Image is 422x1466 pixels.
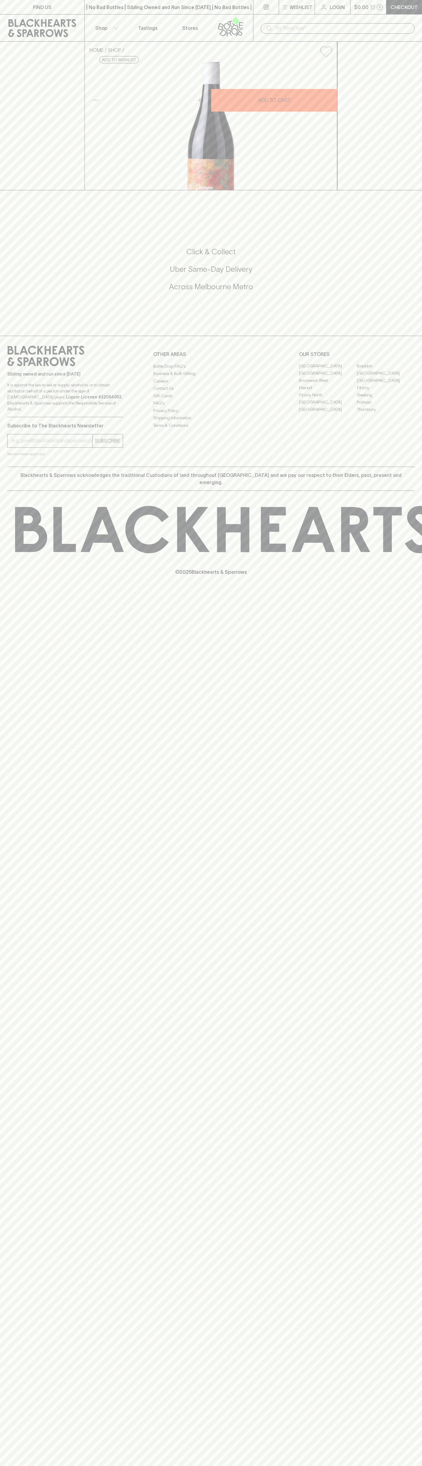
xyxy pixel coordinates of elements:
[153,392,269,399] a: Gift Cards
[357,363,415,370] a: Braddon
[153,422,269,429] a: Terms & Conditions
[153,400,269,407] a: FAQ's
[354,4,369,11] p: $0.00
[299,351,415,358] p: OUR STORES
[330,4,345,11] p: Login
[99,56,139,63] button: Add to wishlist
[7,371,123,377] p: Sibling owned and run since [DATE]
[12,471,410,486] p: Blackhearts & Sparrows acknowledges the traditional Custodians of land throughout [GEOGRAPHIC_DAT...
[357,384,415,392] a: Fitzroy
[153,351,269,358] p: OTHER AREAS
[357,399,415,406] a: Prahran
[357,370,415,377] a: [GEOGRAPHIC_DATA]
[153,363,269,370] a: Bottle Drop FAQ's
[290,4,313,11] p: Wishlist
[211,89,337,112] button: ADD TO CART
[169,14,211,41] a: Stores
[299,384,357,392] a: Elwood
[108,47,121,53] a: SHOP
[357,377,415,384] a: [GEOGRAPHIC_DATA]
[127,14,169,41] a: Tastings
[95,24,107,32] p: Shop
[299,406,357,413] a: [GEOGRAPHIC_DATA]
[182,24,198,32] p: Stores
[7,247,415,257] h5: Click & Collect
[153,407,269,414] a: Privacy Policy
[318,44,335,59] button: Add to wishlist
[153,385,269,392] a: Contact Us
[7,282,415,292] h5: Across Melbourne Metro
[7,422,123,429] p: Subscribe to The Blackhearts Newsletter
[357,392,415,399] a: Geelong
[7,223,415,324] div: Call to action block
[85,14,127,41] button: Shop
[7,382,123,412] p: It is against the law to sell or supply alcohol to, or to obtain alcohol on behalf of a person un...
[258,97,290,104] p: ADD TO CART
[299,392,357,399] a: Fitzroy North
[153,377,269,385] a: Careers
[138,24,157,32] p: Tastings
[391,4,418,11] p: Checkout
[85,62,337,190] img: 35625.png
[95,437,120,444] p: SUBSCRIBE
[12,436,92,446] input: e.g. jane@blackheartsandsparrows.com.au
[7,451,123,457] p: We will never spam you
[299,370,357,377] a: [GEOGRAPHIC_DATA]
[93,434,123,447] button: SUBSCRIBE
[299,399,357,406] a: [GEOGRAPHIC_DATA]
[33,4,52,11] p: FIND US
[299,363,357,370] a: [GEOGRAPHIC_DATA]
[299,377,357,384] a: Brunswick West
[357,406,415,413] a: Thornbury
[7,264,415,274] h5: Uber Same-Day Delivery
[153,370,269,377] a: Business & Bulk Gifting
[90,47,103,53] a: HOME
[379,5,381,9] p: 0
[275,24,410,33] input: Try "Pinot noir"
[66,395,122,399] strong: Liquor License #32064953
[153,414,269,422] a: Shipping Information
